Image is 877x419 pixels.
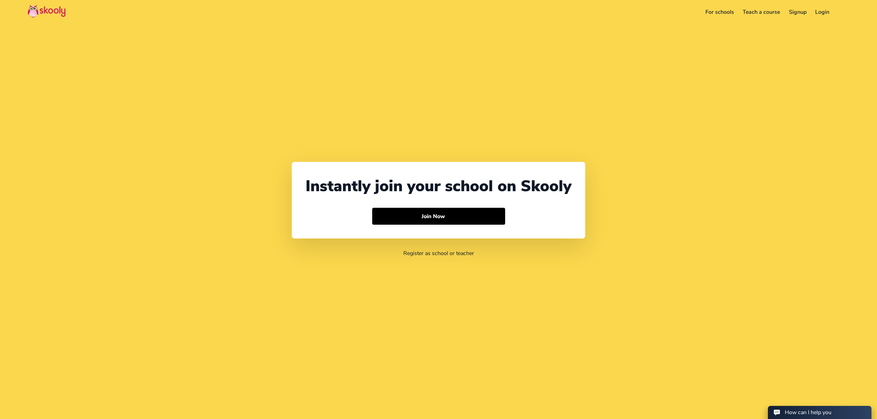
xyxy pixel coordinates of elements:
a: Login [811,7,834,18]
button: Join Now [372,208,505,225]
img: Skooly [28,4,66,18]
div: Instantly join your school on Skooly [306,176,571,197]
a: For schools [701,7,739,18]
a: Signup [784,7,811,18]
a: Teach a course [738,7,784,18]
a: Register as school or teacher [403,250,474,257]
